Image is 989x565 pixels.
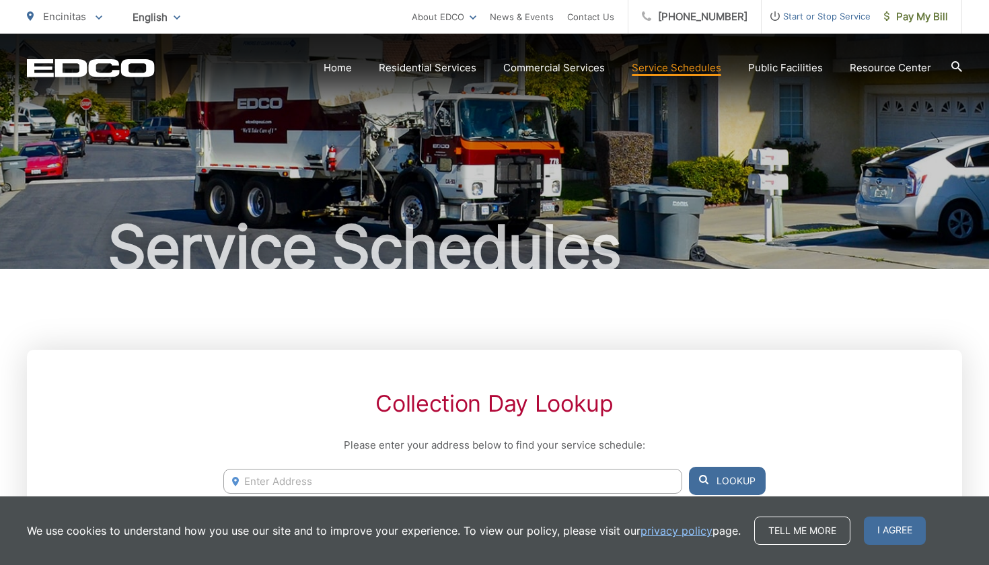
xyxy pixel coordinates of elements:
[122,5,190,29] span: English
[43,10,86,23] span: Encinitas
[640,523,712,539] a: privacy policy
[632,60,721,76] a: Service Schedules
[490,9,554,25] a: News & Events
[754,517,850,545] a: Tell me more
[864,517,926,545] span: I agree
[223,390,766,417] h2: Collection Day Lookup
[223,437,766,453] p: Please enter your address below to find your service schedule:
[379,60,476,76] a: Residential Services
[567,9,614,25] a: Contact Us
[412,9,476,25] a: About EDCO
[324,60,352,76] a: Home
[850,60,931,76] a: Resource Center
[27,523,741,539] p: We use cookies to understand how you use our site and to improve your experience. To view our pol...
[27,214,962,281] h1: Service Schedules
[503,60,605,76] a: Commercial Services
[689,467,766,495] button: Lookup
[748,60,823,76] a: Public Facilities
[223,469,682,494] input: Enter Address
[884,9,948,25] span: Pay My Bill
[27,59,155,77] a: EDCD logo. Return to the homepage.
